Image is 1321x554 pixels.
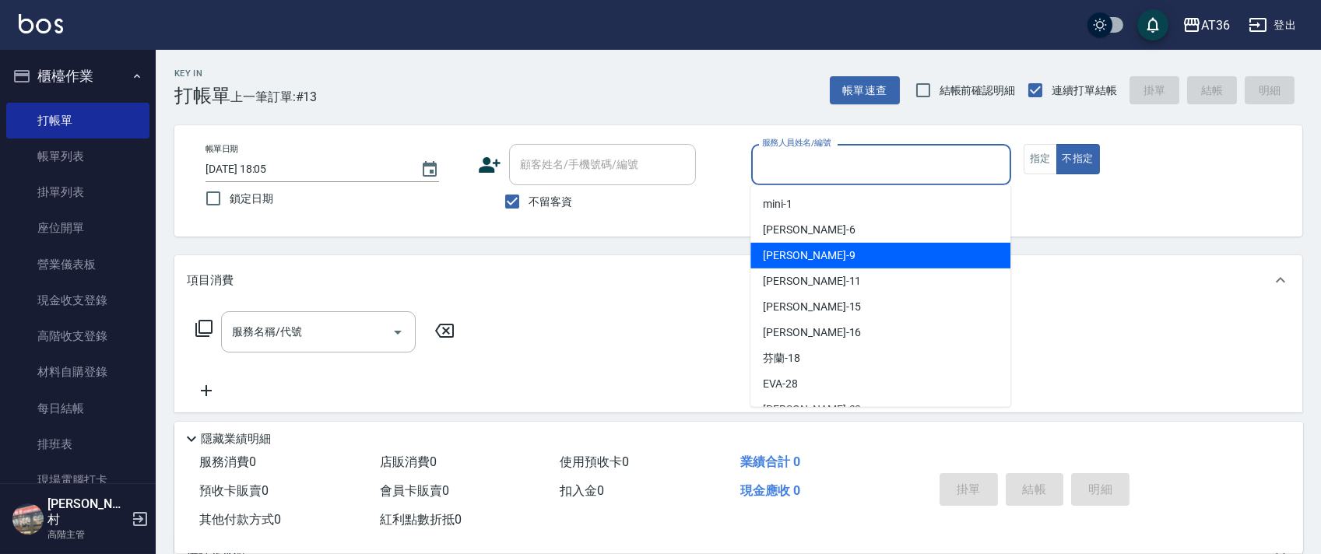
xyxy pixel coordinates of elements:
span: [PERSON_NAME] -6 [763,222,855,238]
a: 現金收支登錄 [6,282,149,318]
span: 會員卡販賣 0 [380,483,449,498]
span: 業績合計 0 [740,454,800,469]
label: 服務人員姓名/編號 [762,137,831,149]
button: 指定 [1024,144,1057,174]
span: 使用預收卡 0 [560,454,629,469]
button: 櫃檯作業 [6,56,149,96]
a: 現場電腦打卡 [6,462,149,498]
a: 每日結帳 [6,391,149,426]
span: EVA -28 [763,376,798,392]
button: Open [385,320,410,345]
span: 預收卡販賣 0 [199,483,269,498]
a: 帳單列表 [6,138,149,174]
p: 隱藏業績明細 [201,431,271,447]
span: 鎖定日期 [230,191,273,207]
a: 材料自購登錄 [6,354,149,390]
span: 扣入金 0 [560,483,604,498]
button: 帳單速查 [830,76,900,105]
span: 上一筆訂單:#13 [230,87,318,107]
button: save [1137,9,1168,40]
a: 營業儀表板 [6,247,149,282]
div: 項目消費 [174,255,1302,305]
a: 排班表 [6,426,149,462]
span: 服務消費 0 [199,454,256,469]
button: AT36 [1176,9,1236,41]
p: 高階主管 [47,528,127,542]
input: YYYY/MM/DD hh:mm [206,156,405,182]
span: 結帳前確認明細 [940,82,1016,99]
div: AT36 [1201,16,1230,35]
span: 芬蘭 -18 [763,350,800,366]
span: [PERSON_NAME] -11 [763,273,861,289]
img: Person [12,503,44,535]
h2: Key In [174,68,230,79]
a: 打帳單 [6,103,149,138]
span: [PERSON_NAME] -33 [763,401,861,418]
span: 現金應收 0 [740,483,800,498]
button: 不指定 [1056,144,1100,174]
span: 店販消費 0 [380,454,437,469]
img: Logo [19,14,63,33]
a: 座位開單 [6,210,149,246]
h3: 打帳單 [174,85,230,107]
label: 帳單日期 [206,143,238,155]
span: 紅利點數折抵 0 [380,512,462,527]
span: mini -1 [763,196,792,212]
span: 不留客資 [529,194,572,210]
span: [PERSON_NAME] -16 [763,324,861,341]
a: 掛單列表 [6,174,149,210]
button: 登出 [1242,11,1302,40]
span: 連續打單結帳 [1052,82,1117,99]
h5: [PERSON_NAME]村 [47,496,127,528]
span: [PERSON_NAME] -15 [763,299,861,315]
p: 項目消費 [187,272,234,289]
a: 高階收支登錄 [6,318,149,354]
span: [PERSON_NAME] -9 [763,247,855,264]
span: 其他付款方式 0 [199,512,281,527]
button: Choose date, selected date is 2025-09-06 [411,151,448,188]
